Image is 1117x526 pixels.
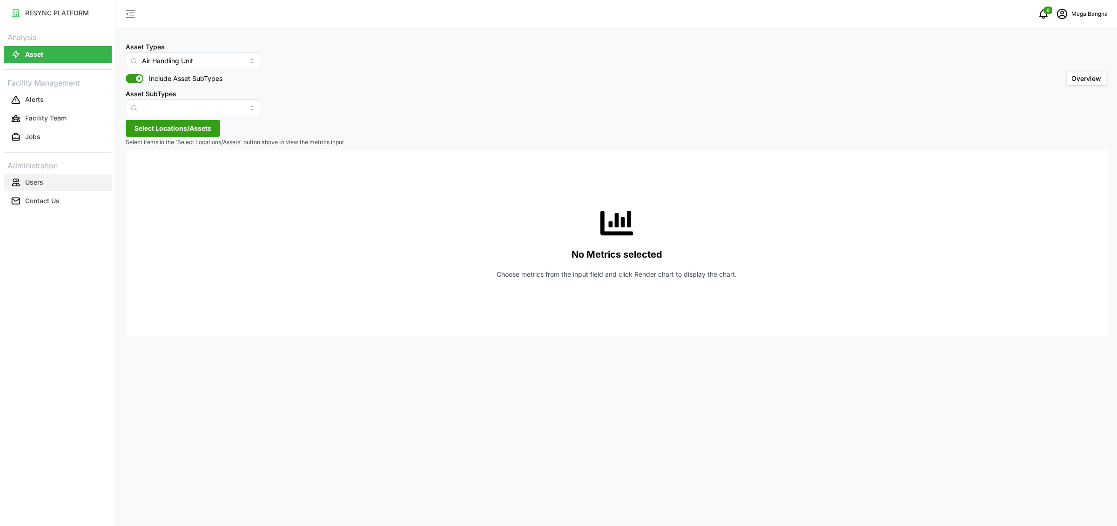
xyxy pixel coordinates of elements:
p: Asset [25,50,43,59]
span: Include Asset SubTypes [143,74,222,83]
a: RESYNC PLATFORM [4,4,112,22]
button: Users [4,174,112,191]
span: Overview [1071,74,1101,82]
p: Facility Team [25,113,67,123]
a: Users [4,173,112,192]
a: Jobs [4,128,112,146]
p: Analysis [4,30,112,43]
a: Alerts [4,91,112,109]
button: Asset [4,46,112,63]
button: Select Locations/Assets [126,120,220,137]
span: 0 [1047,7,1050,13]
p: RESYNC PLATFORM [25,8,89,18]
p: Select items in the 'Select Locations/Assets' button above to view the metrics input [126,139,1108,146]
p: Alerts [25,95,44,104]
button: RESYNC PLATFORM [4,5,112,21]
p: Jobs [25,132,40,141]
p: Mega Bangna [1071,10,1108,19]
button: Contact Us [4,193,112,209]
a: Contact Us [4,192,112,210]
button: Alerts [4,92,112,108]
a: Asset [4,45,112,64]
button: Facility Team [4,110,112,127]
a: Facility Team [4,109,112,128]
p: Users [25,178,43,187]
button: notifications [1034,5,1053,23]
p: Choose metrics from the input field and click Render chart to display the chart. [497,270,737,279]
p: No Metrics selected [572,247,662,262]
span: Select Locations/Assets [135,120,211,136]
label: Asset SubTypes [126,89,176,99]
p: Facility Management [4,75,112,89]
p: Contact Us [25,196,60,206]
label: Asset Types [126,42,165,52]
button: Jobs [4,129,112,146]
p: Administration [4,158,112,172]
button: schedule [1053,5,1071,23]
